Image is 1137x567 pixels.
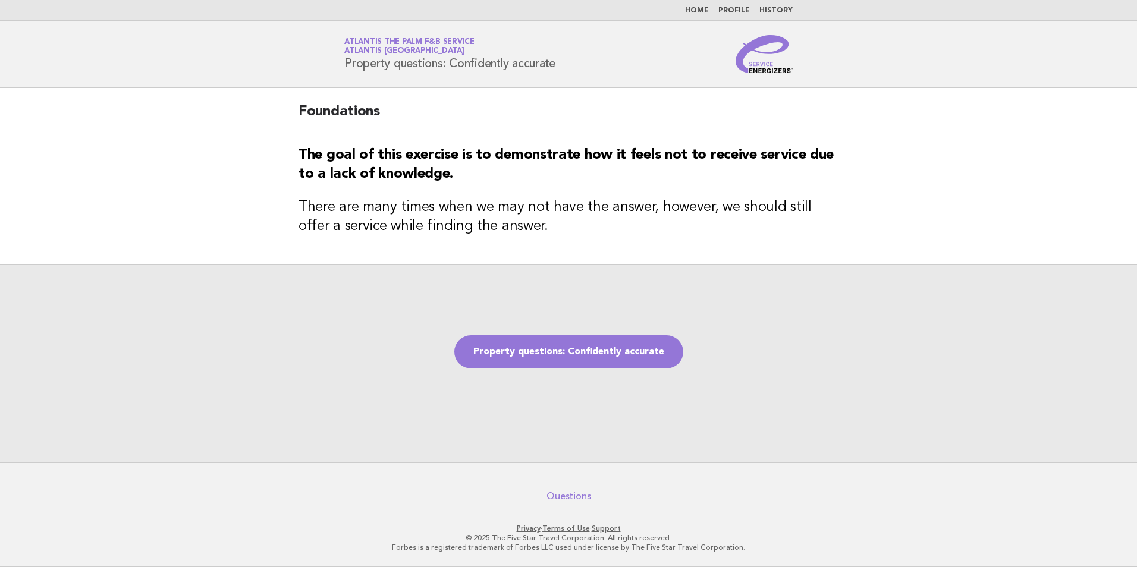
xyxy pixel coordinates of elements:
p: Forbes is a registered trademark of Forbes LLC used under license by The Five Star Travel Corpora... [205,543,932,552]
a: Support [592,524,621,533]
h2: Foundations [299,102,838,131]
img: Service Energizers [736,35,793,73]
a: Atlantis the Palm F&B ServiceAtlantis [GEOGRAPHIC_DATA] [344,38,475,55]
h3: There are many times when we may not have the answer, however, we should still offer a service wh... [299,198,838,236]
a: Home [685,7,709,14]
strong: The goal of this exercise is to demonstrate how it feels not to receive service due to a lack of ... [299,148,834,181]
p: © 2025 The Five Star Travel Corporation. All rights reserved. [205,533,932,543]
h1: Property questions: Confidently accurate [344,39,555,70]
a: Privacy [517,524,541,533]
a: Questions [546,490,591,502]
span: Atlantis [GEOGRAPHIC_DATA] [344,48,464,55]
a: History [759,7,793,14]
a: Profile [718,7,750,14]
a: Terms of Use [542,524,590,533]
p: · · [205,524,932,533]
a: Property questions: Confidently accurate [454,335,683,368]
